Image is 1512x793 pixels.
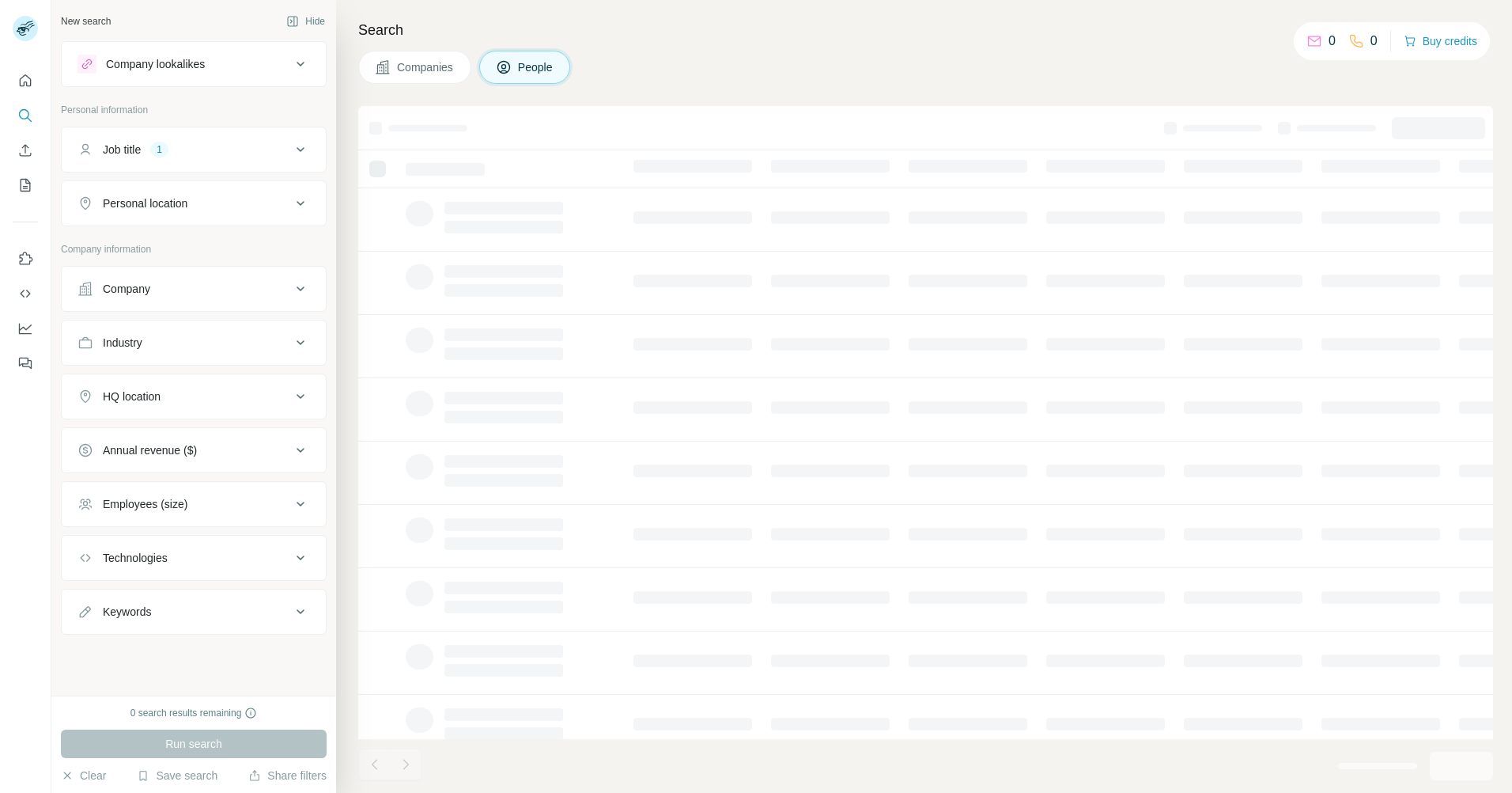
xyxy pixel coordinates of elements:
button: Annual revenue ($) [62,431,326,469]
button: Share filters [248,768,327,784]
h4: Search [358,19,1493,41]
div: 0 search results remaining [130,706,258,720]
span: Companies [397,59,455,75]
button: HQ location [62,378,326,415]
button: Quick start [13,66,38,95]
button: Personal location [62,184,326,222]
div: Technologies [103,550,168,566]
p: Company information [61,242,327,256]
div: Company lookalikes [106,56,205,72]
div: Personal location [103,195,187,211]
button: Use Surfe API [13,279,38,308]
div: Employees (size) [103,496,187,512]
div: Job title [103,142,141,157]
div: 1 [150,142,168,157]
button: Company lookalikes [62,45,326,83]
div: Keywords [103,604,151,620]
button: Search [13,101,38,130]
button: Employees (size) [62,485,326,523]
button: Enrich CSV [13,136,38,165]
button: Technologies [62,539,326,577]
div: New search [61,14,111,28]
button: Save search [137,768,217,784]
button: Buy credits [1404,30,1477,52]
div: Industry [103,335,142,351]
button: My lists [13,171,38,199]
button: Keywords [62,593,326,631]
button: Company [62,270,326,308]
button: Industry [62,324,326,362]
p: Personal information [61,103,327,117]
button: Use Surfe on LinkedIn [13,245,38,273]
button: Feedback [13,349,38,378]
button: Clear [61,768,106,784]
div: HQ location [103,389,161,404]
button: Hide [275,9,336,33]
div: Company [103,281,150,297]
button: Job title1 [62,131,326,169]
div: Annual revenue ($) [103,442,197,458]
button: Dashboard [13,314,38,343]
p: 0 [1370,32,1378,51]
p: 0 [1329,32,1336,51]
span: People [518,59,554,75]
